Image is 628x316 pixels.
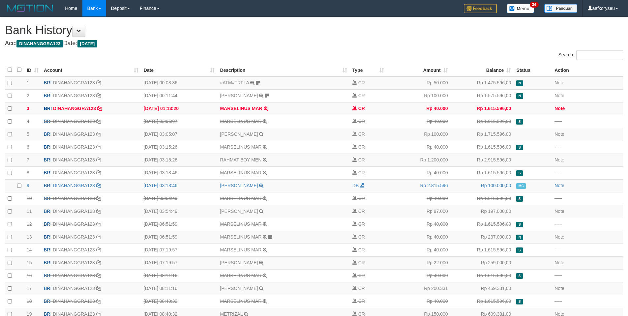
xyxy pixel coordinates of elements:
td: Rp 40.000 [387,218,451,231]
td: Rp 100.000 [387,89,451,102]
a: [PERSON_NAME] [220,183,258,188]
td: Rp 1.615.596,00 [451,269,514,282]
th: Balance: activate to sort column ascending [451,64,514,76]
span: CR [358,157,365,162]
td: [DATE] 08:11:16 [141,269,218,282]
td: Rp 1.715.596,00 [451,128,514,141]
a: [PERSON_NAME] [220,93,258,98]
td: Rp 1.615.596,00 [451,244,514,256]
a: DINAHANGGRA123 [53,106,96,111]
span: Has Note [516,235,523,240]
span: 5 [27,131,29,137]
a: DINAHANGGRA123 [53,221,95,227]
td: - - - [552,166,623,179]
th: ID: activate to sort column ascending [24,64,41,76]
span: 8 [27,170,29,175]
span: CR [358,170,365,175]
a: Note [554,234,564,240]
td: [DATE] 00:11:44 [141,89,218,102]
a: MARSELINUS MAR [220,221,261,227]
td: [DATE] 07:19:57 [141,244,218,256]
td: Rp 459.331,00 [451,282,514,295]
a: Copy DINAHANGGRA123 to clipboard [96,260,101,265]
span: 17 [27,286,32,291]
td: Rp 40.000 [387,141,451,154]
a: Copy DINAHANGGRA123 to clipboard [96,144,101,150]
span: Duplicate/Skipped [516,145,523,150]
th: Description: activate to sort column ascending [217,64,349,76]
span: DINAHANGGRA123 [16,40,63,47]
td: [DATE] 03:05:07 [141,128,218,141]
td: - - - [552,244,623,256]
a: Note [554,209,564,214]
span: 9 [27,183,29,188]
td: Rp 1.575.596,00 [451,89,514,102]
span: CR [358,196,365,201]
a: DINAHANGGRA123 [53,299,95,304]
td: Rp 1.615.596,00 [451,141,514,154]
a: DINAHANGGRA123 [53,183,95,188]
a: Copy DINAHANGGRA123 to clipboard [96,221,101,227]
td: Rp 50.000 [387,76,451,90]
a: MARSELINUS MAR [220,299,261,304]
th: Action [552,64,623,76]
td: Rp 1.475.596,00 [451,76,514,90]
span: CR [358,144,365,150]
td: [DATE] 06:51:59 [141,218,218,231]
span: 15 [27,260,32,265]
a: DINAHANGGRA123 [53,286,95,291]
td: Rp 237.000,00 [451,231,514,244]
td: Rp 2.915.596,00 [451,154,514,166]
span: 12 [27,221,32,227]
td: Rp 22.000 [387,256,451,269]
a: Copy DINAHANGGRA123 to clipboard [96,119,101,124]
span: 16 [27,273,32,278]
span: CR [358,260,365,265]
a: Copy DINAHANGGRA123 to clipboard [96,131,101,137]
span: Duplicate/Skipped [516,119,523,125]
span: Duplicate/Skipped [516,299,523,304]
span: [DATE] [77,40,98,47]
th: Account: activate to sort column ascending [41,64,141,76]
a: Copy DINAHANGGRA123 to clipboard [96,234,101,240]
span: BRI [44,131,51,137]
span: BRI [44,196,51,201]
input: Search: [576,50,623,60]
a: DINAHANGGRA123 [53,80,95,85]
a: Copy DINAHANGGRA123 to clipboard [96,183,101,188]
span: 34 [530,2,539,8]
span: 14 [27,247,32,252]
td: Rp 40.000 [387,102,451,115]
a: [PERSON_NAME] [220,286,258,291]
a: Note [554,183,564,188]
td: [DATE] 03:05:07 [141,115,218,128]
td: Rp 197.000,00 [451,205,514,218]
span: BRI [44,157,51,162]
td: Rp 97.000 [387,205,451,218]
span: 18 [27,299,32,304]
h1: Bank History [5,24,623,37]
a: DINAHANGGRA123 [53,234,95,240]
a: DINAHANGGRA123 [53,273,95,278]
a: DINAHANGGRA123 [53,131,95,137]
a: MARSELINUS MAR [220,234,261,240]
span: CR [358,93,365,98]
td: - - - [552,192,623,205]
a: Copy DINAHANGGRA123 to clipboard [96,157,101,162]
a: DINAHANGGRA123 [53,209,95,214]
a: Copy DINAHANGGRA123 to clipboard [96,286,101,291]
span: Duplicate/Skipped [516,170,523,176]
span: CR [358,234,365,240]
a: Copy DINAHANGGRA123 to clipboard [96,247,101,252]
span: DB [352,183,359,188]
a: [PERSON_NAME] [220,209,258,214]
a: Copy DINAHANGGRA123 to clipboard [96,196,101,201]
th: Amount: activate to sort column ascending [387,64,451,76]
span: CR [358,80,365,85]
th: Status [514,64,552,76]
td: Rp 200.331 [387,282,451,295]
td: Rp 40.000 [387,244,451,256]
label: Search: [558,50,623,60]
a: MARSELINUS MAR [220,144,261,150]
span: BRI [44,221,51,227]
